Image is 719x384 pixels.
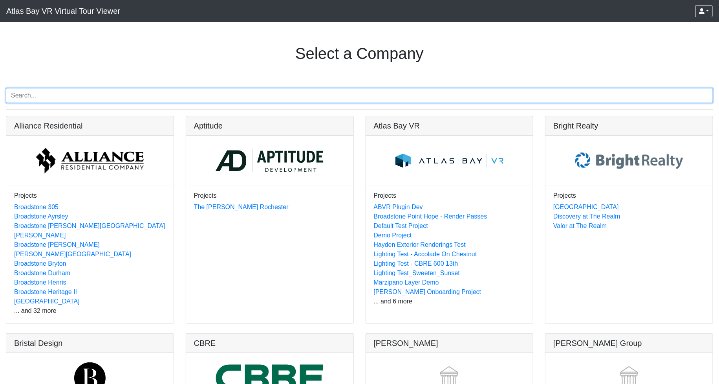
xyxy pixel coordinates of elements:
[374,279,439,286] a: Marzipano Layer Demo
[14,288,77,295] a: Broadstone Heritage II
[14,213,68,220] a: Broadstone Ayrsley
[14,241,100,248] a: Broadstone [PERSON_NAME]
[295,44,424,63] h1: Select a Company
[14,251,131,257] a: [PERSON_NAME][GEOGRAPHIC_DATA]
[374,270,460,276] a: Lighting Test_Sweeten_Sunset
[374,241,466,248] a: Hayden Exterior Renderings Test
[6,3,120,19] span: Atlas Bay VR Virtual Tour Viewer
[374,222,428,229] a: Default Test Project
[374,251,477,257] a: Lighting Test - Accolade On Chestnut
[14,260,66,267] a: Broadstone Bryton
[374,213,487,220] a: Broadstone Point Hope - Render Passes
[14,204,59,210] a: Broadstone 305
[553,222,607,229] a: Valor at The Realm
[553,204,619,210] a: [GEOGRAPHIC_DATA]
[6,88,713,103] input: Search
[14,222,165,239] a: Broadstone [PERSON_NAME][GEOGRAPHIC_DATA][PERSON_NAME]
[14,298,80,305] a: [GEOGRAPHIC_DATA]
[194,204,289,210] a: The [PERSON_NAME] Rochester
[374,260,458,267] a: Lighting Test - CBRE 600 13th
[374,232,412,239] a: Demo Project
[14,270,70,276] a: Broadstone Durham
[553,213,620,220] a: Discovery at The Realm
[374,204,423,210] a: ABVR Plugin Dev
[14,279,66,286] a: Broadstone Henris
[374,288,481,295] a: [PERSON_NAME] Onboarding Project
